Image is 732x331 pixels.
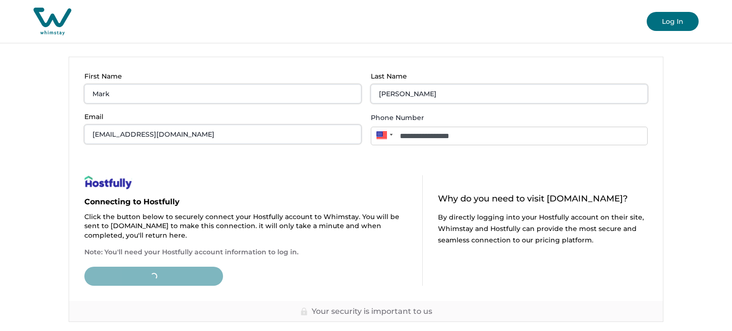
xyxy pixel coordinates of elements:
[312,307,432,316] p: Your security is important to us
[33,8,71,35] img: Whimstay Host
[438,194,648,204] p: Why do you need to visit [DOMAIN_NAME]?
[438,211,648,246] p: By directly logging into your Hostfully account on their site, Whimstay and Hostfully can provide...
[371,72,642,80] p: Last Name
[84,84,361,103] input: Enter first name
[84,212,407,241] p: Click the button below to securely connect your Hostfully account to Whimstay. You will be sent t...
[84,248,407,257] p: Note: You'll need your Hostfully account information to log in.
[84,125,361,144] input: Enter email
[84,113,356,121] p: Email
[371,113,642,123] label: Phone Number
[371,127,396,143] div: United States: + 1
[371,84,648,103] input: Enter last name
[84,175,132,190] img: help-page-image
[84,197,407,207] p: Connecting to Hostfully
[647,12,699,31] button: Log In
[84,72,356,80] p: First Name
